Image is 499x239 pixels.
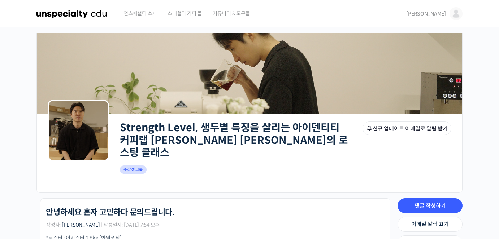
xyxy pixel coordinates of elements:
span: [PERSON_NAME] [406,10,446,17]
img: Group logo of Strength Level, 생두별 특징을 살리는 아이덴티티 커피랩 윤원균 대표의 로스팅 클래스 [48,100,109,161]
a: Strength Level, 생두별 특징을 살리는 아이덴티티 커피랩 [PERSON_NAME] [PERSON_NAME]의 로스팅 클래스 [120,121,348,159]
a: [PERSON_NAME] [62,222,100,228]
a: 이메일 알림 끄기 [398,217,463,232]
h1: 안녕하세요 혼자 고민하다 문의드립니다. [46,208,174,217]
a: 댓글 작성하기 [398,198,463,213]
span: 수강생 그룹 [120,165,147,174]
span: 작성자: | 작성일시: [DATE] 7:54 오후 [46,222,160,227]
button: 신규 업데이트 이메일로 알림 받기 [363,121,451,135]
